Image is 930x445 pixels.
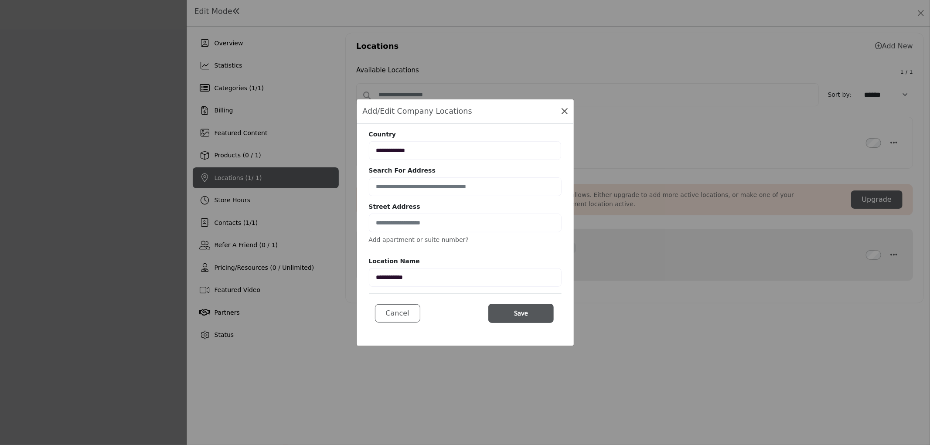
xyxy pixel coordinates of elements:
[369,236,469,243] a: Add apartment or suite number?
[369,202,562,214] b: Street Address
[369,130,562,141] b: Country
[375,304,420,323] button: Cancel
[514,308,528,318] span: Save
[369,166,562,177] b: Search For Address
[369,257,562,268] b: Location Name
[559,105,571,117] button: Close
[363,105,472,117] h1: Add/Edit Company Locations
[488,304,554,323] button: Save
